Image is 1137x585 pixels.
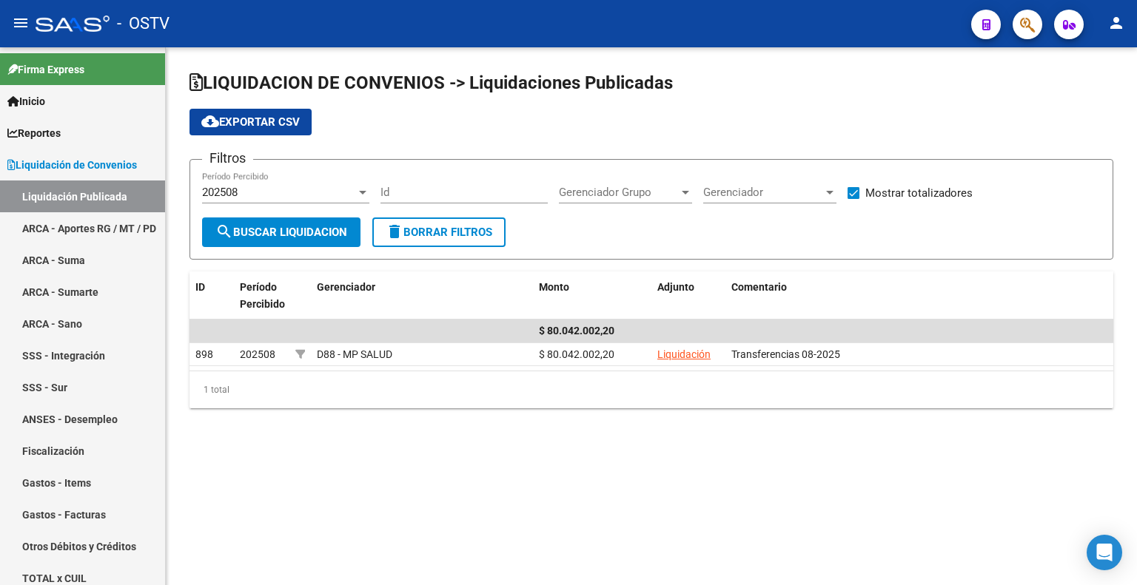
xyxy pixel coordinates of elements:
[865,184,973,202] span: Mostrar totalizadores
[202,186,238,199] span: 202508
[317,281,375,293] span: Gerenciador
[12,14,30,32] mat-icon: menu
[725,271,1113,337] datatable-header-cell: Comentario
[657,348,711,360] a: Liquidación
[559,186,679,199] span: Gerenciador Grupo
[731,281,787,293] span: Comentario
[189,371,1113,408] div: 1 total
[195,281,205,293] span: ID
[317,348,392,360] span: D88 - MP SALUD
[1107,14,1125,32] mat-icon: person
[215,226,347,239] span: Buscar Liquidacion
[7,93,45,109] span: Inicio
[7,125,61,141] span: Reportes
[202,148,253,169] h3: Filtros
[651,271,725,337] datatable-header-cell: Adjunto
[195,348,213,360] span: 898
[189,271,234,337] datatable-header-cell: ID
[189,72,673,93] span: LIQUIDACION DE CONVENIOS -> Liquidaciones Publicadas
[703,186,823,199] span: Gerenciador
[234,271,289,337] datatable-header-cell: Período Percibido
[731,348,840,360] span: Transferencias 08-2025
[539,346,645,363] div: $ 80.042.002,20
[533,271,651,337] datatable-header-cell: Monto
[117,7,170,40] span: - OSTV
[539,281,569,293] span: Monto
[7,157,137,173] span: Liquidación de Convenios
[386,226,492,239] span: Borrar Filtros
[240,281,285,310] span: Período Percibido
[240,348,275,360] span: 202508
[215,223,233,240] mat-icon: search
[372,217,506,247] button: Borrar Filtros
[1087,535,1122,570] div: Open Intercom Messenger
[311,271,533,337] datatable-header-cell: Gerenciador
[201,115,300,129] span: Exportar CSV
[386,223,403,240] mat-icon: delete
[7,61,84,78] span: Firma Express
[657,281,694,293] span: Adjunto
[201,112,219,130] mat-icon: cloud_download
[189,109,312,135] button: Exportar CSV
[539,325,614,337] span: $ 80.042.002,20
[202,217,360,247] button: Buscar Liquidacion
